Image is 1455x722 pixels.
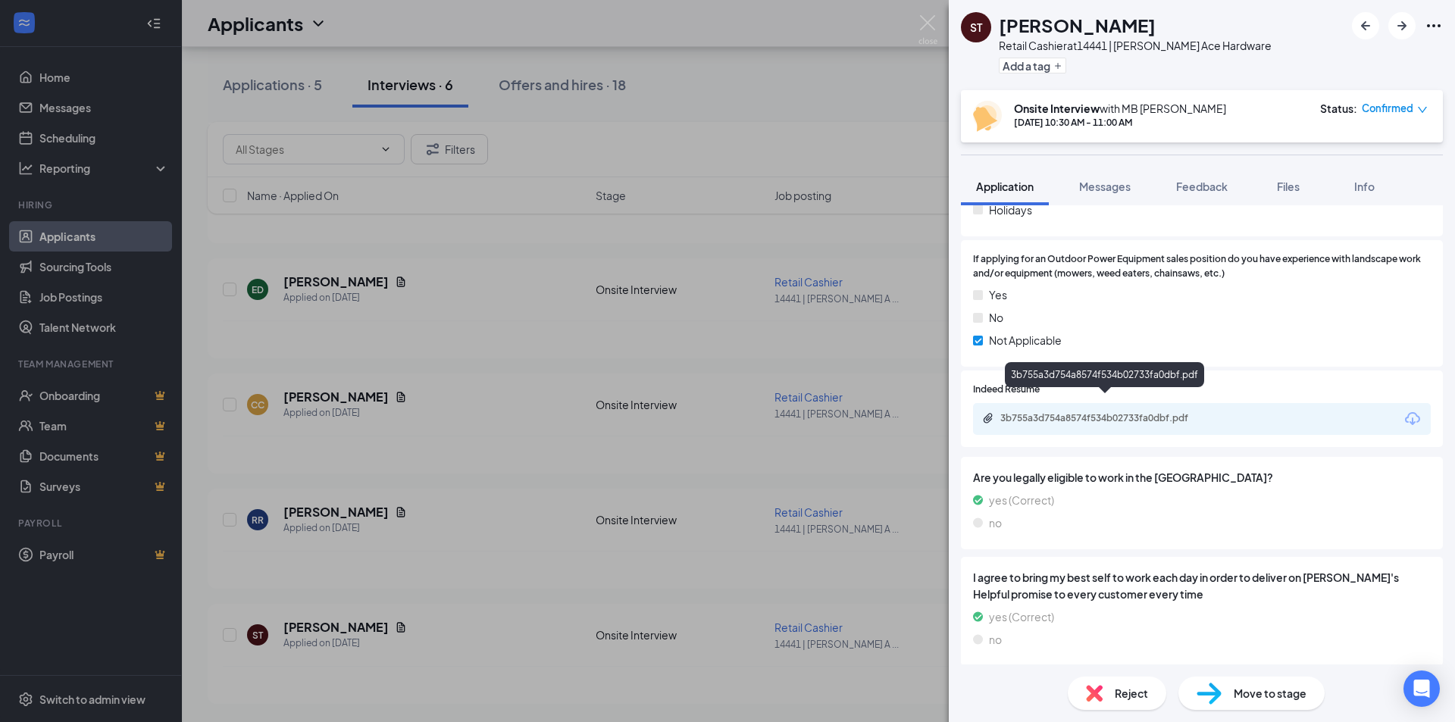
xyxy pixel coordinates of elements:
span: No [989,309,1003,326]
span: Are you legally eligible to work in the [GEOGRAPHIC_DATA]? [973,469,1431,486]
button: ArrowRight [1388,12,1416,39]
span: Feedback [1176,180,1228,193]
span: Files [1277,180,1300,193]
svg: ArrowLeftNew [1356,17,1375,35]
svg: Download [1403,410,1422,428]
span: Info [1354,180,1375,193]
span: yes (Correct) [989,492,1054,508]
div: 3b755a3d754a8574f534b02733fa0dbf.pdf [1005,362,1204,387]
svg: Ellipses [1425,17,1443,35]
button: ArrowLeftNew [1352,12,1379,39]
b: Onsite Interview [1014,102,1100,115]
svg: Paperclip [982,412,994,424]
div: with MB [PERSON_NAME] [1014,101,1226,116]
span: Move to stage [1234,685,1306,702]
span: Messages [1079,180,1131,193]
span: Holidays [989,202,1032,218]
span: down [1417,105,1428,115]
button: PlusAdd a tag [999,58,1066,73]
span: Indeed Resume [973,383,1040,397]
span: I agree to bring my best self to work each day in order to deliver on [PERSON_NAME]'s Helpful pro... [973,569,1431,602]
div: ST [970,20,982,35]
div: [DATE] 10:30 AM - 11:00 AM [1014,116,1226,129]
span: If applying for an Outdoor Power Equipment sales position do you have experience with landscape w... [973,252,1431,281]
span: no [989,631,1002,648]
h1: [PERSON_NAME] [999,12,1156,38]
span: Application [976,180,1034,193]
span: Not Applicable [989,332,1062,348]
span: no [989,514,1002,531]
svg: ArrowRight [1393,17,1411,35]
a: Paperclip3b755a3d754a8574f534b02733fa0dbf.pdf [982,412,1228,427]
div: Open Intercom Messenger [1403,670,1440,707]
span: Confirmed [1362,101,1413,116]
span: Yes [989,286,1007,303]
div: Retail Cashier at 14441 | [PERSON_NAME] Ace Hardware [999,38,1272,53]
span: yes (Correct) [989,608,1054,625]
span: Reject [1115,685,1148,702]
div: Status : [1320,101,1357,116]
div: 3b755a3d754a8574f534b02733fa0dbf.pdf [1000,412,1212,424]
svg: Plus [1053,61,1062,70]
